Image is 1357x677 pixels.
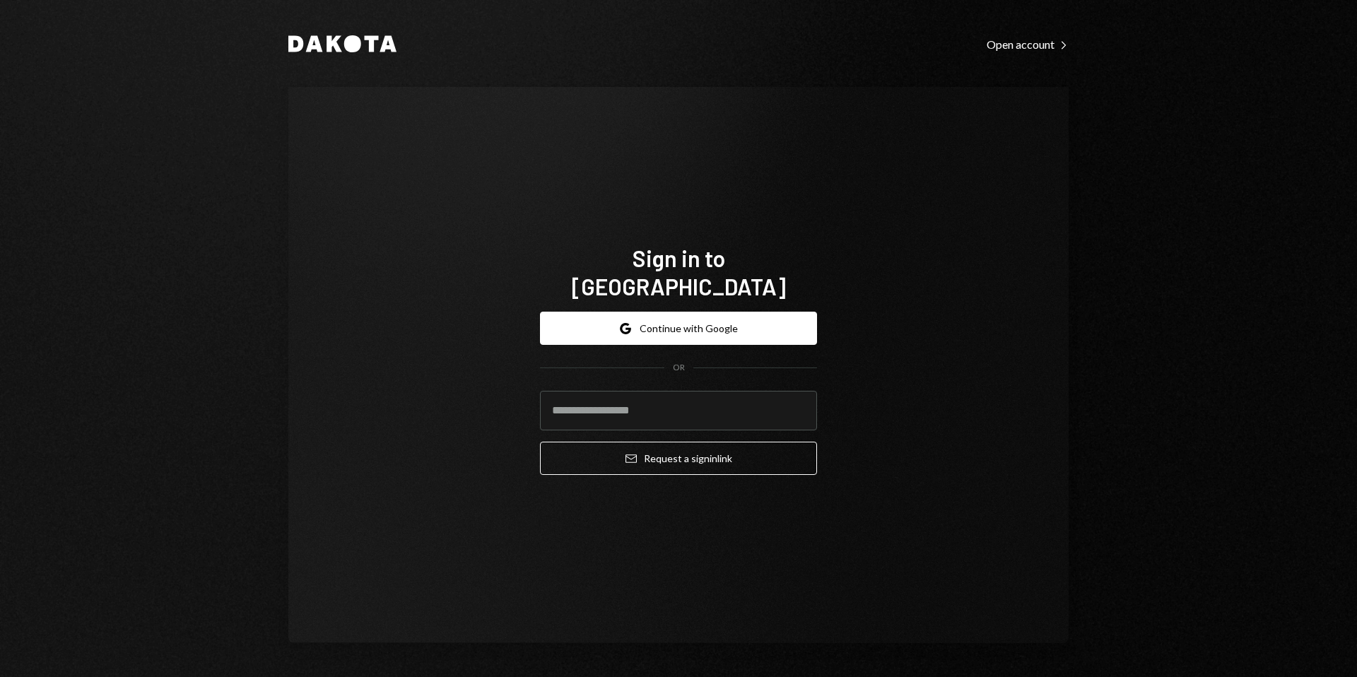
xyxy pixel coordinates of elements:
div: Open account [987,37,1069,52]
button: Request a signinlink [540,442,817,475]
a: Open account [987,36,1069,52]
div: OR [673,362,685,374]
button: Continue with Google [540,312,817,345]
h1: Sign in to [GEOGRAPHIC_DATA] [540,244,817,300]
